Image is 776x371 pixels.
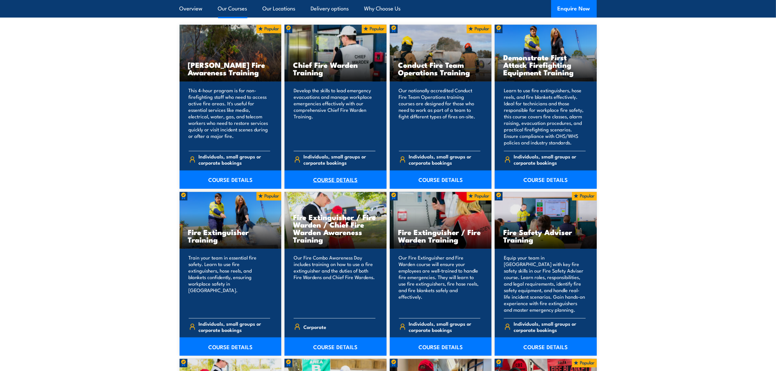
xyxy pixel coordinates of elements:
p: Develop the skills to lead emergency evacuations and manage workplace emergencies effectively wit... [294,87,375,146]
span: Individuals, small groups or corporate bookings [198,153,270,166]
h3: Chief Fire Warden Training [293,61,378,76]
p: Train your team in essential fire safety. Learn to use fire extinguishers, hose reels, and blanke... [189,254,271,313]
a: COURSE DETAILS [390,171,492,189]
span: Individuals, small groups or corporate bookings [514,320,586,333]
span: Corporate [304,322,327,332]
a: COURSE DETAILS [495,171,597,189]
a: COURSE DETAILS [180,171,282,189]
p: Our Fire Extinguisher and Fire Warden course will ensure your employees are well-trained to handl... [399,254,481,313]
h3: [PERSON_NAME] Fire Awareness Training [188,61,273,76]
h3: Fire Safety Adviser Training [503,228,588,243]
a: COURSE DETAILS [285,171,387,189]
p: Our Fire Combo Awareness Day includes training on how to use a fire extinguisher and the duties o... [294,254,375,313]
span: Individuals, small groups or corporate bookings [409,153,480,166]
h3: Demonstrate First Attack Firefighting Equipment Training [503,53,588,76]
p: This 4-hour program is for non-firefighting staff who need to access active fire areas. It's usef... [189,87,271,146]
span: Individuals, small groups or corporate bookings [304,153,375,166]
a: COURSE DETAILS [495,337,597,356]
p: Our nationally accredited Conduct Fire Team Operations training courses are designed for those wh... [399,87,481,146]
p: Equip your team in [GEOGRAPHIC_DATA] with key fire safety skills in our Fire Safety Adviser cours... [504,254,586,313]
span: Individuals, small groups or corporate bookings [409,320,480,333]
a: COURSE DETAILS [180,337,282,356]
h3: Fire Extinguisher / Fire Warden Training [398,228,483,243]
h3: Conduct Fire Team Operations Training [398,61,483,76]
span: Individuals, small groups or corporate bookings [514,153,586,166]
h3: Fire Extinguisher / Fire Warden / Chief Fire Warden Awareness Training [293,213,378,243]
p: Learn to use fire extinguishers, hose reels, and fire blankets effectively. Ideal for technicians... [504,87,586,146]
span: Individuals, small groups or corporate bookings [198,320,270,333]
a: COURSE DETAILS [285,337,387,356]
a: COURSE DETAILS [390,337,492,356]
h3: Fire Extinguisher Training [188,228,273,243]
